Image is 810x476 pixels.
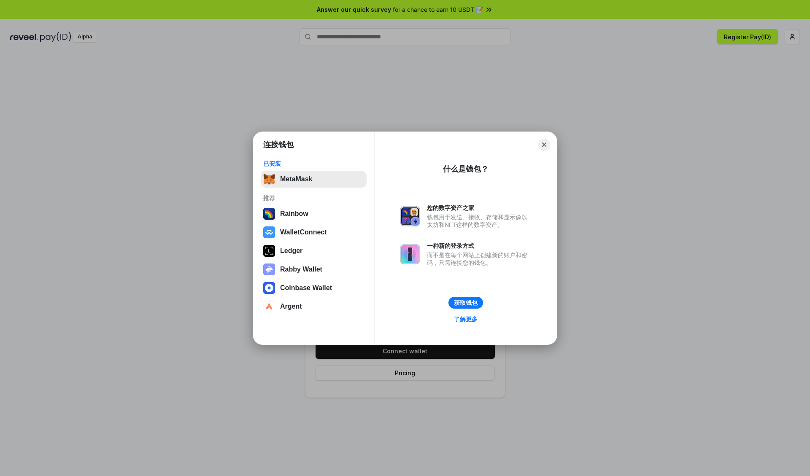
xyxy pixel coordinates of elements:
[427,242,532,250] div: 一种新的登录方式
[263,301,275,312] img: svg+xml,%3Csvg%20width%3D%2228%22%20height%3D%2228%22%20viewBox%3D%220%200%2028%2028%22%20fill%3D...
[261,298,367,315] button: Argent
[400,244,420,264] img: svg+xml,%3Csvg%20xmlns%3D%22http%3A%2F%2Fwww.w3.org%2F2000%2Fsvg%22%20fill%3D%22none%22%20viewBox...
[263,264,275,275] img: svg+xml,%3Csvg%20xmlns%3D%22http%3A%2F%2Fwww.w3.org%2F2000%2Fsvg%22%20fill%3D%22none%22%20viewBox...
[261,280,367,296] button: Coinbase Wallet
[263,245,275,257] img: svg+xml,%3Csvg%20xmlns%3D%22http%3A%2F%2Fwww.w3.org%2F2000%2Fsvg%22%20width%3D%2228%22%20height%3...
[263,140,294,150] h1: 连接钱包
[454,315,478,323] div: 了解更多
[261,242,367,259] button: Ledger
[443,164,489,174] div: 什么是钱包？
[263,226,275,238] img: svg+xml,%3Csvg%20width%3D%2228%22%20height%3D%2228%22%20viewBox%3D%220%200%2028%2028%22%20fill%3D...
[427,204,532,212] div: 您的数字资产之家
[280,175,312,183] div: MetaMask
[261,171,367,188] button: MetaMask
[263,194,364,202] div: 推荐
[427,251,532,266] div: 而不是在每个网站上创建新的账户和密码，只需连接您的钱包。
[280,247,302,255] div: Ledger
[261,261,367,278] button: Rabby Wallet
[261,205,367,222] button: Rainbow
[261,224,367,241] button: WalletConnect
[449,314,483,325] a: 了解更多
[263,208,275,220] img: svg+xml,%3Csvg%20width%3D%22120%22%20height%3D%22120%22%20viewBox%3D%220%200%20120%20120%22%20fil...
[400,206,420,226] img: svg+xml,%3Csvg%20xmlns%3D%22http%3A%2F%2Fwww.w3.org%2F2000%2Fsvg%22%20fill%3D%22none%22%20viewBox...
[427,213,532,229] div: 钱包用于发送、接收、存储和显示像以太坊和NFT这样的数字资产。
[263,173,275,185] img: svg+xml,%3Csvg%20fill%3D%22none%22%20height%3D%2233%22%20viewBox%3D%220%200%2035%2033%22%20width%...
[454,299,478,307] div: 获取钱包
[280,210,308,218] div: Rainbow
[448,297,483,309] button: 获取钱包
[280,229,327,236] div: WalletConnect
[280,303,302,310] div: Argent
[263,160,364,167] div: 已安装
[538,139,550,151] button: Close
[263,282,275,294] img: svg+xml,%3Csvg%20width%3D%2228%22%20height%3D%2228%22%20viewBox%3D%220%200%2028%2028%22%20fill%3D...
[280,284,332,292] div: Coinbase Wallet
[280,266,322,273] div: Rabby Wallet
